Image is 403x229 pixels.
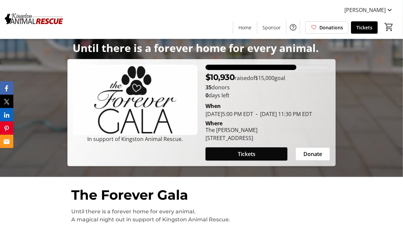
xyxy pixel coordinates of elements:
p: In support of Kingston Animal Rescue. [73,135,198,143]
div: The [PERSON_NAME] [205,126,257,134]
div: Where [205,121,222,126]
span: [DATE] 11:30 PM EDT [253,110,312,118]
img: Campaign CTA Media Photo [73,65,198,135]
button: Tickets [205,147,287,161]
img: Kingston Animal Rescue's Logo [4,3,63,36]
p: days left [205,91,330,99]
p: raised of goal [205,71,285,83]
a: Sponsor [257,21,286,34]
span: Donate [303,150,322,158]
span: - [253,110,260,118]
a: Donations [305,21,348,34]
h4: A magical night out in support of Kingston Animal Rescue. [71,216,332,224]
span: $15,000 [255,74,274,82]
div: When [205,102,221,110]
span: Home [238,24,251,31]
span: Sponsor [262,24,281,31]
span: $10,930 [205,72,235,82]
div: [STREET_ADDRESS] [205,134,257,142]
span: Tickets [356,24,372,31]
button: Help [286,21,300,34]
button: Cart [383,21,395,33]
span: [PERSON_NAME] [344,6,386,14]
a: Tickets [351,21,378,34]
button: [PERSON_NAME] [339,5,399,15]
span: Donations [319,24,343,31]
div: 72.86666666666667% of fundraising goal reached [205,65,330,70]
button: Donate [295,147,330,161]
span: Tickets [238,150,255,158]
a: Home [233,21,257,34]
p: Until there is a forever home for every animal. [73,42,331,54]
p: The Forever Gala [71,185,332,205]
span: 0 [205,92,208,99]
b: 35 [205,84,211,91]
h4: Until there is a forever home for every animal. [71,208,332,216]
p: donors [205,83,330,91]
span: [DATE] 5:00 PM EDT [205,110,253,118]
